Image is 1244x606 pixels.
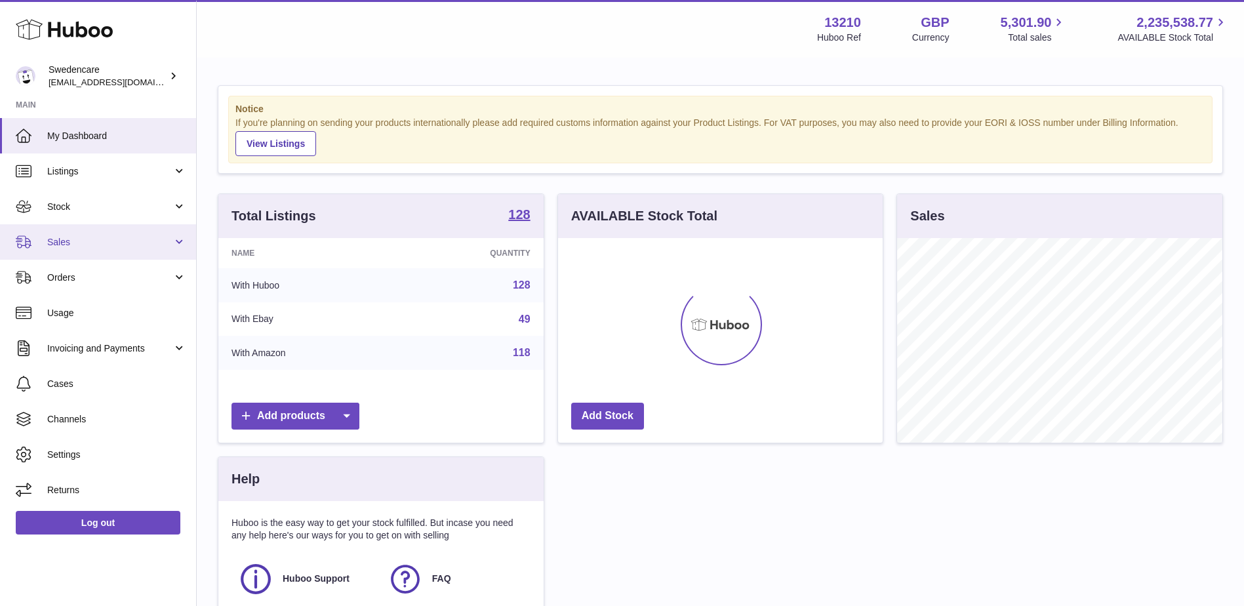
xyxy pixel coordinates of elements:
a: 5,301.90 Total sales [1001,14,1067,44]
span: Orders [47,272,172,284]
div: Swedencare [49,64,167,89]
a: 128 [513,279,531,291]
span: Invoicing and Payments [47,342,172,355]
div: If you're planning on sending your products internationally please add required customs informati... [235,117,1205,156]
span: 5,301.90 [1001,14,1052,31]
a: 118 [513,347,531,358]
strong: 13210 [824,14,861,31]
td: With Huboo [218,268,396,302]
span: [EMAIL_ADDRESS][DOMAIN_NAME] [49,77,193,87]
strong: GBP [921,14,949,31]
h3: AVAILABLE Stock Total [571,207,717,225]
p: Huboo is the easy way to get your stock fulfilled. But incase you need any help here's our ways f... [231,517,531,542]
span: Settings [47,449,186,461]
a: Log out [16,511,180,535]
a: 49 [519,313,531,325]
span: Usage [47,307,186,319]
span: My Dashboard [47,130,186,142]
a: Huboo Support [238,561,374,597]
a: FAQ [388,561,524,597]
span: AVAILABLE Stock Total [1117,31,1228,44]
span: Stock [47,201,172,213]
th: Quantity [396,238,543,268]
a: 2,235,538.77 AVAILABLE Stock Total [1117,14,1228,44]
span: Total sales [1008,31,1066,44]
span: Channels [47,413,186,426]
a: View Listings [235,131,316,156]
strong: Notice [235,103,1205,115]
span: 2,235,538.77 [1136,14,1213,31]
strong: 128 [508,208,530,221]
th: Name [218,238,396,268]
h3: Sales [910,207,944,225]
span: Cases [47,378,186,390]
a: 128 [508,208,530,224]
img: gemma.horsfield@swedencare.co.uk [16,66,35,86]
a: Add Stock [571,403,644,430]
td: With Amazon [218,336,396,370]
td: With Ebay [218,302,396,336]
a: Add products [231,403,359,430]
h3: Help [231,470,260,488]
div: Huboo Ref [817,31,861,44]
span: FAQ [432,573,451,585]
span: Returns [47,484,186,496]
span: Huboo Support [283,573,350,585]
div: Currency [912,31,950,44]
h3: Total Listings [231,207,316,225]
span: Sales [47,236,172,249]
span: Listings [47,165,172,178]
